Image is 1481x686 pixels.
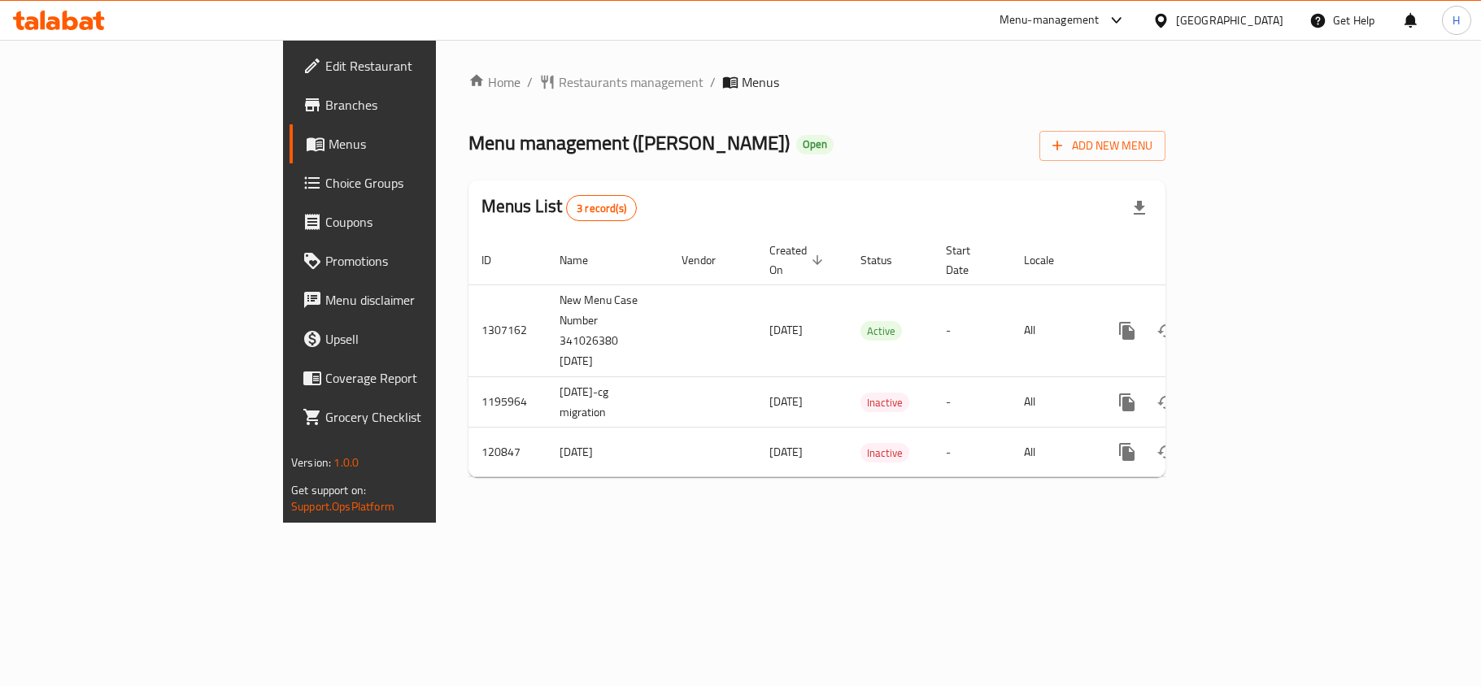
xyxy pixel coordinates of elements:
span: Created On [769,241,828,280]
span: [DATE] [769,319,803,341]
div: Menu-management [1000,11,1100,30]
td: All [1011,376,1095,428]
a: Menu disclaimer [290,280,530,319]
span: Choice Groups [325,173,517,193]
table: enhanced table [468,236,1277,478]
td: All [1011,428,1095,477]
a: Promotions [290,241,530,280]
li: / [710,72,716,92]
a: Edit Restaurant [290,46,530,85]
span: [DATE] [769,441,803,462]
span: Promotions [325,251,517,271]
button: more [1108,383,1147,422]
span: Open [796,137,834,151]
td: [DATE] [547,428,669,477]
a: Restaurants management [539,72,703,92]
nav: breadcrumb [468,72,1165,92]
button: Change Status [1147,432,1186,471]
span: Vendor [682,250,737,270]
div: Total records count [566,195,637,221]
td: New Menu Case Number 341026380 [DATE] [547,284,669,376]
span: Locale [1024,250,1075,270]
div: Inactive [860,393,909,412]
button: more [1108,432,1147,471]
td: - [933,428,1011,477]
td: [DATE]-cg migration [547,376,669,428]
span: Start Date [946,241,991,280]
button: Add New Menu [1039,131,1165,161]
span: Add New Menu [1052,136,1152,156]
span: Restaurants management [559,72,703,92]
td: All [1011,284,1095,376]
span: Menus [329,134,517,154]
a: Branches [290,85,530,124]
h2: Menus List [481,194,637,221]
span: Menu management ( [PERSON_NAME] ) [468,124,790,161]
span: Status [860,250,913,270]
span: 1.0.0 [333,452,359,473]
td: - [933,376,1011,428]
a: Grocery Checklist [290,397,530,436]
div: Open [796,135,834,154]
span: Menus [742,72,779,92]
a: Coupons [290,202,530,241]
span: Upsell [325,329,517,349]
div: [GEOGRAPHIC_DATA] [1176,11,1283,29]
span: Branches [325,95,517,115]
td: - [933,284,1011,376]
a: Upsell [290,319,530,358]
button: more [1108,311,1147,350]
span: [DATE] [769,391,803,412]
span: Version: [291,452,331,473]
span: Inactive [860,393,909,412]
span: 3 record(s) [567,201,636,216]
span: Name [560,250,609,270]
a: Menus [290,124,530,163]
div: Export file [1120,189,1159,228]
button: Change Status [1147,311,1186,350]
span: H [1453,11,1460,29]
span: Grocery Checklist [325,407,517,427]
span: Coupons [325,212,517,232]
span: Coverage Report [325,368,517,388]
a: Support.OpsPlatform [291,496,394,517]
span: Edit Restaurant [325,56,517,76]
a: Choice Groups [290,163,530,202]
span: Active [860,322,902,341]
div: Active [860,321,902,341]
span: Menu disclaimer [325,290,517,310]
div: Inactive [860,443,909,462]
a: Coverage Report [290,358,530,397]
span: ID [481,250,512,270]
button: Change Status [1147,383,1186,422]
span: Get support on: [291,480,366,501]
th: Actions [1095,236,1277,285]
span: Inactive [860,444,909,462]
